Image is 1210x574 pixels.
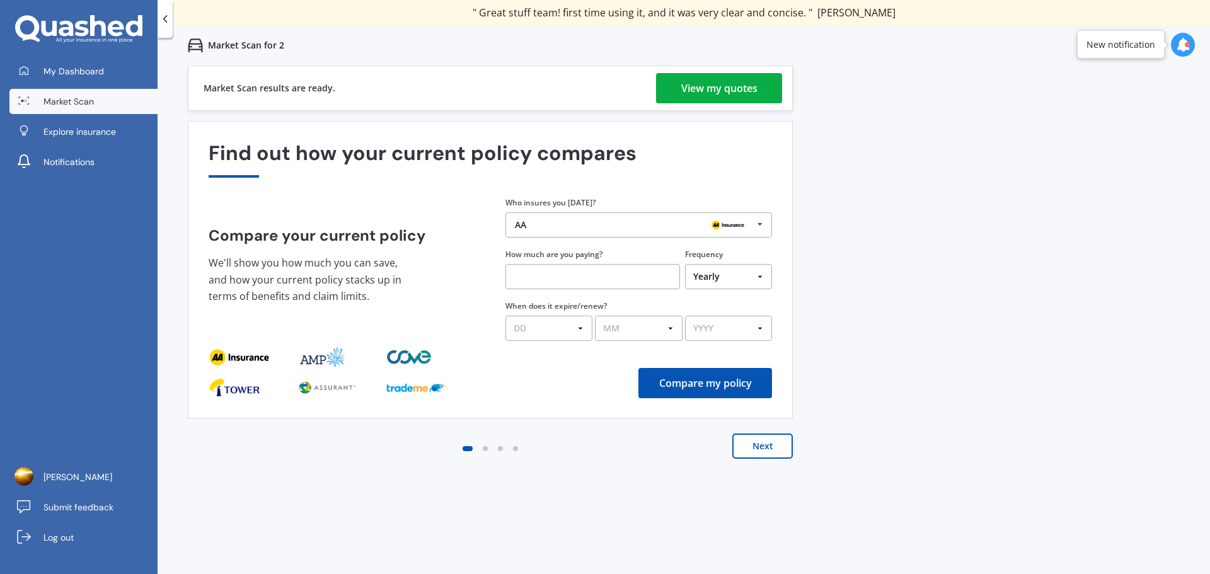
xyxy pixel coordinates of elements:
a: My Dashboard [9,59,158,84]
img: provider_logo_1 [297,377,358,398]
img: provider_logo_2 [386,377,447,398]
span: Explore insurance [43,125,116,138]
span: My Dashboard [43,65,104,77]
a: Log out [9,525,158,550]
a: [PERSON_NAME] [9,464,158,490]
button: Next [732,433,793,459]
div: View my quotes [681,73,758,103]
label: Who insures you [DATE]? [505,197,596,208]
img: provider_logo_0 [209,377,260,398]
label: How much are you paying? [505,249,602,260]
span: [PERSON_NAME] [817,6,896,20]
div: New notification [1086,38,1155,51]
div: AA [515,221,526,229]
label: Frequency [685,249,723,260]
img: provider_logo_2 [386,347,434,367]
label: When does it expire/renew? [505,301,607,311]
img: 12de0a32aaa57e122699047ae703039a [14,467,33,486]
button: Compare my policy [638,368,772,398]
a: Market Scan [9,89,158,114]
a: Explore insurance [9,119,158,144]
h4: Compare your current policy [209,227,475,244]
img: provider_logo_0 [209,347,269,367]
img: provider_logo_1 [297,347,346,367]
div: " Great stuff team! first time using it, and it was very clear and concise. " [473,6,896,19]
span: [PERSON_NAME] [43,471,112,483]
span: Submit feedback [43,501,113,514]
p: We'll show you how much you can save, and how your current policy stacks up in terms of benefits ... [209,255,410,305]
p: Market Scan for 2 [208,39,284,52]
div: Find out how your current policy compares [209,142,772,178]
a: Notifications [9,149,158,175]
img: AA.webp [708,217,748,232]
span: Market Scan [43,95,94,108]
span: Notifications [43,156,95,168]
img: car.f15378c7a67c060ca3f3.svg [188,38,203,53]
a: View my quotes [656,73,782,103]
span: Log out [43,531,74,544]
a: Submit feedback [9,495,158,520]
div: Market Scan results are ready. [204,66,335,110]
